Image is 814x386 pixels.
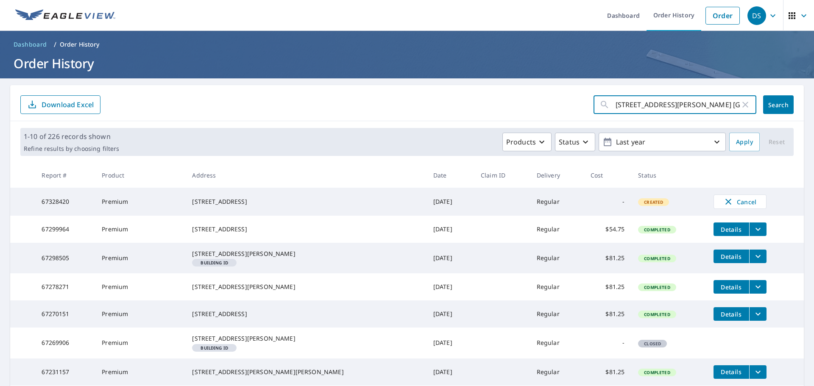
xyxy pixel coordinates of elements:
td: [DATE] [427,188,474,216]
button: filesDropdownBtn-67299964 [749,222,767,236]
div: [STREET_ADDRESS][PERSON_NAME] [192,283,419,291]
td: [DATE] [427,243,474,273]
th: Date [427,163,474,188]
div: [STREET_ADDRESS] [192,225,419,233]
span: Dashboard [14,40,47,49]
td: 67270151 [35,300,95,328]
button: Products [502,133,552,151]
th: Cost [584,163,631,188]
button: Cancel [714,194,767,209]
th: Report # [35,163,95,188]
td: - [584,188,631,216]
td: $81.25 [584,300,631,328]
td: [DATE] [427,358,474,386]
th: Product [95,163,185,188]
button: filesDropdownBtn-67298505 [749,250,767,263]
button: detailsBtn-67298505 [714,250,749,263]
td: 67299964 [35,216,95,243]
span: Details [719,310,744,318]
div: [STREET_ADDRESS] [192,310,419,318]
td: Regular [530,188,584,216]
td: [DATE] [427,300,474,328]
td: $54.75 [584,216,631,243]
td: [DATE] [427,216,474,243]
td: [DATE] [427,328,474,358]
button: Search [763,95,794,114]
td: Regular [530,358,584,386]
td: 67269906 [35,328,95,358]
td: Regular [530,243,584,273]
td: 67328420 [35,188,95,216]
div: DS [747,6,766,25]
button: Apply [729,133,760,151]
td: Premium [95,216,185,243]
span: Completed [639,311,675,317]
td: Premium [95,328,185,358]
em: Building ID [201,346,228,350]
button: filesDropdownBtn-67231157 [749,365,767,379]
button: detailsBtn-67270151 [714,307,749,321]
h1: Order History [10,55,804,72]
td: $81.25 [584,243,631,273]
span: Closed [639,341,666,347]
span: Details [719,368,744,376]
td: 67278271 [35,273,95,300]
li: / [54,39,56,50]
th: Address [185,163,426,188]
th: Delivery [530,163,584,188]
span: Details [719,283,744,291]
em: Building ID [201,261,228,265]
button: filesDropdownBtn-67270151 [749,307,767,321]
td: Regular [530,273,584,300]
button: Status [555,133,595,151]
span: Details [719,253,744,261]
th: Claim ID [474,163,530,188]
nav: breadcrumb [10,38,804,51]
span: Cancel [722,197,758,207]
button: detailsBtn-67299964 [714,222,749,236]
p: Order History [60,40,100,49]
p: Download Excel [42,100,94,109]
span: Apply [736,137,753,147]
td: Regular [530,300,584,328]
td: [DATE] [427,273,474,300]
td: $81.25 [584,273,631,300]
td: $81.25 [584,358,631,386]
span: Completed [639,369,675,375]
td: 67231157 [35,358,95,386]
td: Premium [95,188,185,216]
td: Premium [95,300,185,328]
button: filesDropdownBtn-67278271 [749,280,767,294]
td: 67298505 [35,243,95,273]
p: 1-10 of 226 records shown [24,131,119,142]
button: Download Excel [20,95,100,114]
p: Products [506,137,536,147]
span: Details [719,225,744,233]
td: - [584,328,631,358]
a: Order [705,7,740,25]
div: [STREET_ADDRESS][PERSON_NAME] [192,250,419,258]
td: Regular [530,328,584,358]
td: Premium [95,358,185,386]
span: Completed [639,284,675,290]
div: [STREET_ADDRESS][PERSON_NAME] [192,334,419,343]
th: Status [631,163,706,188]
p: Refine results by choosing filters [24,145,119,153]
button: detailsBtn-67278271 [714,280,749,294]
span: Search [770,101,787,109]
td: Regular [530,216,584,243]
td: Premium [95,243,185,273]
span: Completed [639,227,675,233]
div: [STREET_ADDRESS] [192,197,419,206]
p: Last year [613,135,712,150]
button: detailsBtn-67231157 [714,365,749,379]
div: [STREET_ADDRESS][PERSON_NAME][PERSON_NAME] [192,368,419,376]
span: Completed [639,255,675,261]
input: Address, Report #, Claim ID, etc. [616,93,740,117]
td: Premium [95,273,185,300]
button: Last year [599,133,726,151]
span: Created [639,199,668,205]
a: Dashboard [10,38,50,51]
p: Status [559,137,580,147]
img: EV Logo [15,9,115,22]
